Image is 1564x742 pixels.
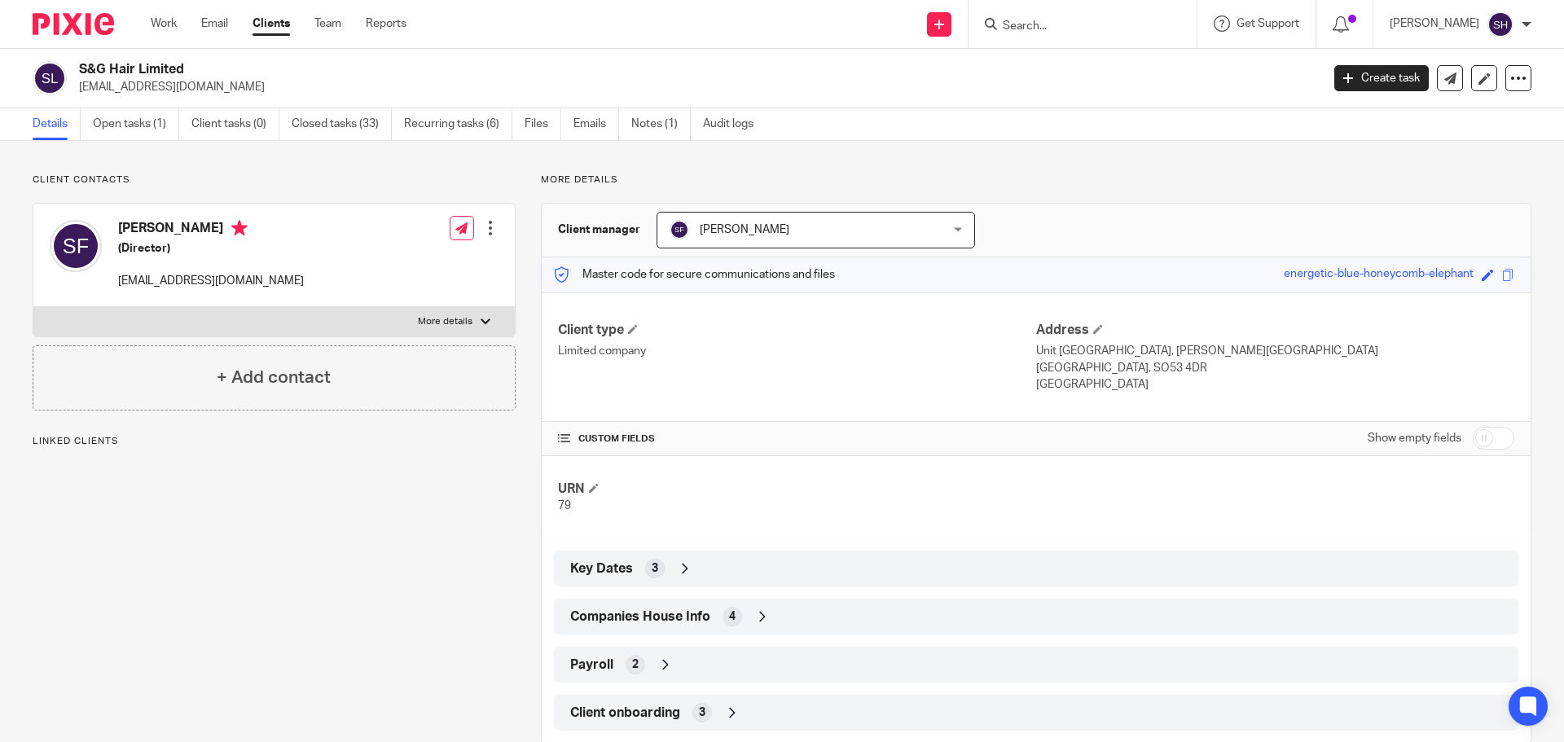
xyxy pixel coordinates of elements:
span: 79 [558,500,571,511]
span: Key Dates [570,560,633,577]
p: More details [541,173,1531,187]
span: Companies House Info [570,608,710,626]
i: Primary [231,220,248,236]
input: Search [1001,20,1148,34]
img: svg%3E [1487,11,1513,37]
span: 3 [652,560,658,577]
span: 3 [699,705,705,721]
a: Reports [366,15,406,32]
h2: S&G Hair Limited [79,61,1064,78]
p: Master code for secure communications and files [554,266,835,283]
span: Client onboarding [570,705,680,722]
a: Clients [253,15,290,32]
h3: Client manager [558,222,640,238]
a: Recurring tasks (6) [404,108,512,140]
img: Pixie [33,13,114,35]
h4: [PERSON_NAME] [118,220,304,240]
a: Work [151,15,177,32]
span: 4 [729,608,736,625]
h4: CUSTOM FIELDS [558,432,1036,446]
a: Create task [1334,65,1429,91]
a: Emails [573,108,619,140]
p: Client contacts [33,173,516,187]
p: [GEOGRAPHIC_DATA] [1036,376,1514,393]
span: Get Support [1237,18,1299,29]
a: Closed tasks (33) [292,108,392,140]
a: Details [33,108,81,140]
span: Payroll [570,656,613,674]
p: [PERSON_NAME] [1390,15,1479,32]
img: svg%3E [33,61,67,95]
p: [GEOGRAPHIC_DATA], SO53 4DR [1036,360,1514,376]
a: Notes (1) [631,108,691,140]
label: Show empty fields [1368,430,1461,446]
p: Unit [GEOGRAPHIC_DATA], [PERSON_NAME][GEOGRAPHIC_DATA] [1036,343,1514,359]
p: Limited company [558,343,1036,359]
p: [EMAIL_ADDRESS][DOMAIN_NAME] [79,79,1310,95]
span: 2 [632,656,639,673]
p: [EMAIL_ADDRESS][DOMAIN_NAME] [118,273,304,289]
p: Linked clients [33,435,516,448]
p: More details [418,315,472,328]
a: Email [201,15,228,32]
img: svg%3E [670,220,689,239]
a: Open tasks (1) [93,108,179,140]
a: Client tasks (0) [191,108,279,140]
h4: + Add contact [217,365,331,390]
h4: Client type [558,322,1036,339]
div: energetic-blue-honeycomb-elephant [1284,266,1474,284]
h5: (Director) [118,240,304,257]
a: Audit logs [703,108,766,140]
h4: URN [558,481,1036,498]
img: svg%3E [50,220,102,272]
a: Team [314,15,341,32]
a: Files [525,108,561,140]
h4: Address [1036,322,1514,339]
span: [PERSON_NAME] [700,224,789,235]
